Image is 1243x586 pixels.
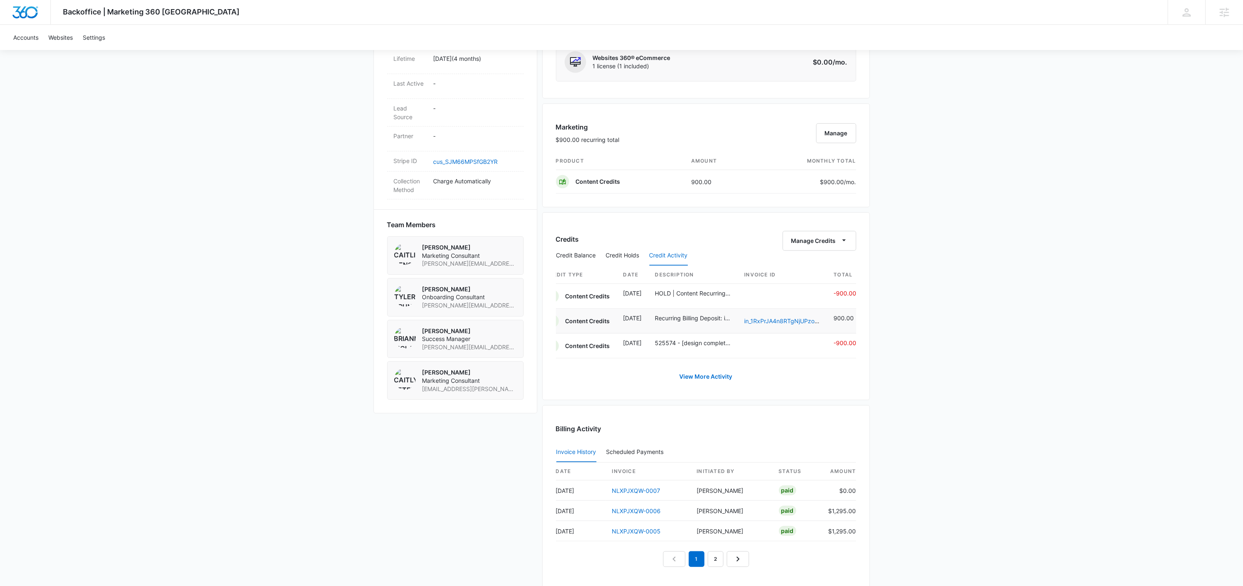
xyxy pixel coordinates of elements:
div: Collection MethodCharge Automatically [387,172,524,199]
p: [DATE] [623,339,642,347]
a: View More Activity [671,367,741,387]
p: -900.00 [834,339,857,347]
a: Accounts [8,25,43,50]
th: amount [685,152,755,170]
div: Last Active- [387,74,524,99]
dt: Stripe ID [394,156,427,165]
div: Paid [779,526,796,536]
img: Caitlyn Peters [394,368,416,390]
a: in_1RxPrJA4n8RTgNjUPzoyzEWW [745,317,836,324]
span: [PERSON_NAME][EMAIL_ADDRESS][PERSON_NAME][DOMAIN_NAME] [422,343,517,351]
p: - [433,104,517,113]
em: 1 [689,551,704,567]
td: $1,295.00 [822,501,856,521]
h3: Billing Activity [556,424,856,434]
dt: Lifetime [394,54,427,63]
td: [DATE] [556,480,606,501]
span: [EMAIL_ADDRESS][PERSON_NAME][DOMAIN_NAME] [422,385,517,393]
span: [PERSON_NAME][EMAIL_ADDRESS][PERSON_NAME][DOMAIN_NAME] [422,301,517,310]
dt: Collection Method [394,177,427,194]
p: Content Credits [565,342,610,350]
div: Lifetime[DATE](4 months) [387,49,524,74]
span: Team Members [387,220,436,230]
a: cus_SJM66MPSfGB2YR [433,158,498,165]
h3: Credits [556,234,579,244]
p: 900.00 [834,314,857,322]
div: Lead Source- [387,99,524,127]
p: 525574 - [design completed] standard page build [655,339,731,347]
button: Manage Credits [783,231,856,251]
p: [PERSON_NAME] [422,327,517,335]
button: Credit Activity [649,246,688,266]
button: Credit Balance [556,246,596,266]
p: Charge Automatically [433,177,517,185]
th: Initiated By [690,463,772,480]
span: /mo. [833,58,848,66]
img: Tyler Brungardt [394,285,416,307]
div: Partner- [387,127,524,151]
p: [DATE] [623,289,642,298]
td: [DATE] [556,521,606,541]
a: Next Page [727,551,749,567]
td: $1,295.00 [822,521,856,541]
div: Paid [779,506,796,516]
td: [PERSON_NAME] [690,480,772,501]
p: Content Credits [565,292,610,300]
span: /mo. [844,178,856,185]
p: Content Credits [576,178,620,186]
dt: Lead Source [394,104,427,121]
td: $0.00 [822,480,856,501]
div: Stripe IDcus_SJM66MPSfGB2YR [387,151,524,172]
button: Manage [816,123,856,143]
p: - [433,132,517,140]
button: Credit Holds [606,246,639,266]
p: [PERSON_NAME] [422,285,517,293]
p: - [433,79,517,88]
th: invoice [606,463,690,480]
span: Marketing Consultant [422,377,517,385]
dt: Last Active [394,79,427,88]
p: [DATE] [623,314,642,322]
a: NLXPJXQW-0006 [612,507,661,514]
th: product [556,152,685,170]
span: Success Manager [422,335,517,343]
p: HOLD | Content Recurring - M330628 [655,289,731,298]
span: Marketing Consultant [422,252,517,260]
th: status [772,463,822,480]
th: Date [617,266,649,284]
th: monthly total [755,152,856,170]
a: Page 2 [708,551,723,567]
a: Settings [78,25,110,50]
span: [PERSON_NAME][EMAIL_ADDRESS][PERSON_NAME][DOMAIN_NAME] [422,259,517,268]
p: [PERSON_NAME] [422,368,517,377]
td: [PERSON_NAME] [690,501,772,521]
span: Backoffice | Marketing 360 [GEOGRAPHIC_DATA] [63,7,240,16]
th: Invoice ID [738,266,827,284]
h3: Marketing [556,122,620,132]
a: Websites [43,25,78,50]
img: Caitlin Genschoreck [394,243,416,265]
p: [PERSON_NAME] [422,243,517,252]
dt: Partner [394,132,427,140]
img: Brianna McLatchie [394,327,416,348]
a: NLXPJXQW-0007 [612,487,661,494]
p: Websites 360® eCommerce [593,54,671,62]
p: Content Credits [565,317,610,325]
div: Scheduled Payments [606,449,667,455]
span: Onboarding Consultant [422,293,517,301]
p: Recurring Billing Deposit: in_1RxPrJA4n8RTgNjUPzoyzEWW [655,314,731,322]
a: NLXPJXQW-0005 [612,528,661,535]
p: $0.00 [809,57,848,67]
span: 1 license (1 included) [593,62,671,70]
th: date [556,463,606,480]
nav: Pagination [663,551,749,567]
p: $900.00 [817,178,856,186]
p: [DATE] ( 4 months ) [433,54,517,63]
th: Description [649,266,738,284]
p: $900.00 recurring total [556,135,620,144]
td: [PERSON_NAME] [690,521,772,541]
th: Credit Type [546,266,617,284]
th: amount [822,463,856,480]
div: Paid [779,485,796,495]
th: Total [827,266,857,284]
